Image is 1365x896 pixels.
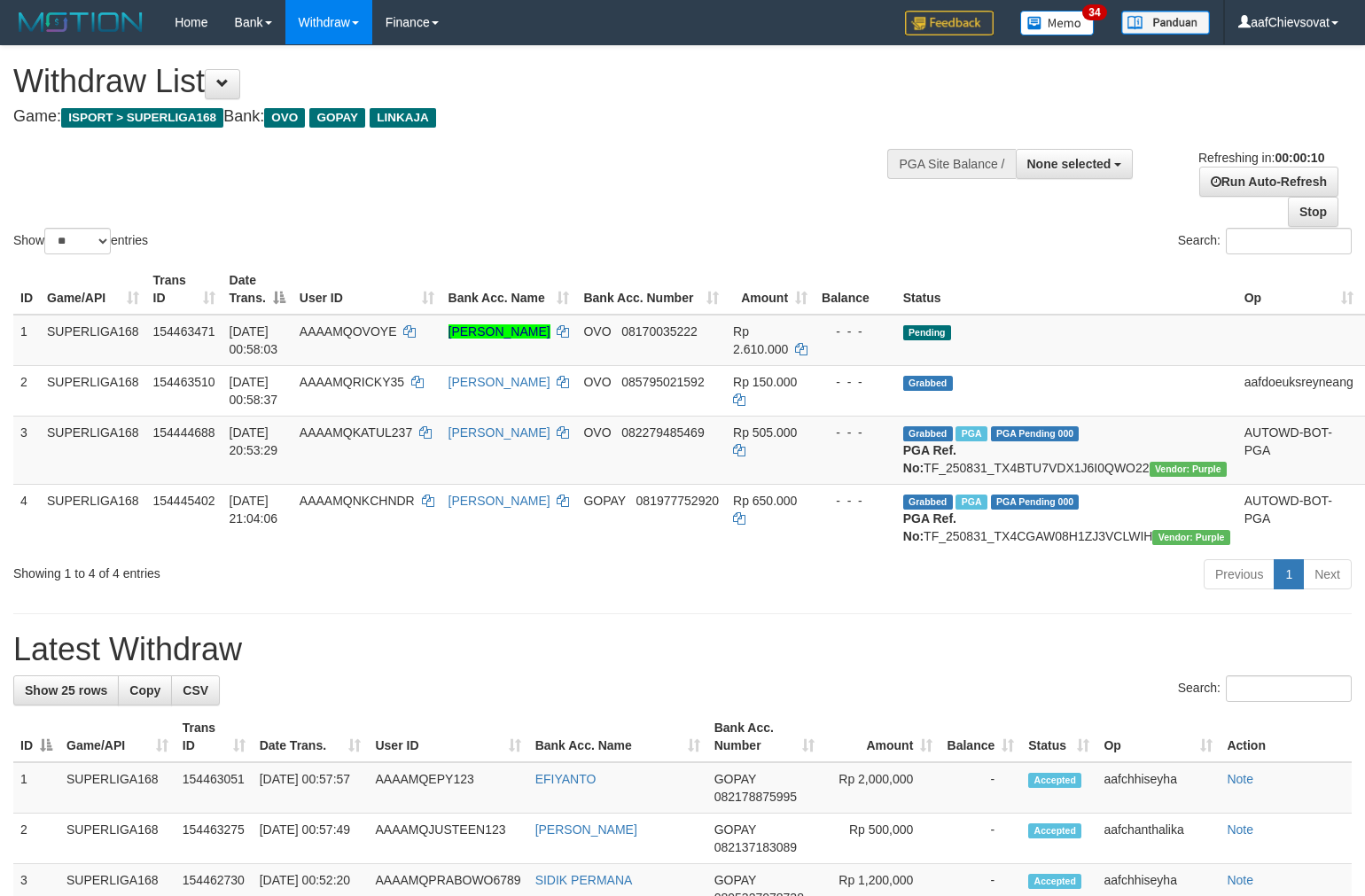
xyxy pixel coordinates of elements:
td: aafdoeuksreyneang [1237,365,1361,416]
span: LINKAJA [370,108,436,128]
button: None selected [1016,149,1134,179]
th: Trans ID: activate to sort column ascending [175,712,253,762]
span: Accepted [1028,823,1081,838]
b: PGA Ref. No: [903,443,956,475]
span: 34 [1082,4,1106,20]
div: Showing 1 to 4 of 4 entries [13,557,556,582]
a: SIDIK PERMANA [535,873,633,887]
td: TF_250831_TX4CGAW08H1ZJ3VCLWIH [896,484,1237,552]
span: Copy 081977752920 to clipboard [636,494,719,508]
th: Op: activate to sort column ascending [1237,264,1361,315]
th: Amount: activate to sort column ascending [726,264,815,315]
td: SUPERLIGA168 [40,484,146,552]
span: OVO [583,375,611,389]
span: PGA Pending [991,426,1080,441]
span: Accepted [1028,773,1081,788]
a: 1 [1274,559,1304,589]
span: Grabbed [903,426,953,441]
label: Show entries [13,228,148,254]
a: Previous [1204,559,1275,589]
td: AAAAMQJUSTEEN123 [368,814,527,864]
select: Showentries [44,228,111,254]
strong: 00:00:10 [1275,151,1324,165]
td: SUPERLIGA168 [59,762,175,814]
span: Copy 082279485469 to clipboard [621,425,704,440]
span: GOPAY [309,108,365,128]
a: [PERSON_NAME] [448,494,550,508]
td: AUTOWD-BOT-PGA [1237,416,1361,484]
h1: Latest Withdraw [13,632,1352,667]
a: Note [1227,772,1253,786]
th: Status: activate to sort column ascending [1021,712,1096,762]
span: GOPAY [714,873,756,887]
img: panduan.png [1121,11,1210,35]
span: PGA Pending [991,495,1080,510]
th: Bank Acc. Name: activate to sort column ascending [441,264,577,315]
img: MOTION_logo.png [13,9,148,35]
label: Search: [1178,675,1352,702]
td: - [940,814,1021,864]
td: 1 [13,315,40,366]
span: Grabbed [903,495,953,510]
td: 154463275 [175,814,253,864]
div: - - - [822,492,889,510]
td: AUTOWD-BOT-PGA [1237,484,1361,552]
span: Vendor URL: https://trx4.1velocity.biz [1152,530,1229,545]
td: Rp 2,000,000 [822,762,940,814]
td: Rp 500,000 [822,814,940,864]
span: [DATE] 00:58:03 [230,324,278,356]
td: TF_250831_TX4BTU7VDX1J6I0QWO22 [896,416,1237,484]
span: Copy 08170035222 to clipboard [621,324,698,339]
th: Date Trans.: activate to sort column descending [222,264,292,315]
img: Button%20Memo.svg [1020,11,1095,35]
td: SUPERLIGA168 [40,416,146,484]
div: - - - [822,373,889,391]
th: Bank Acc. Number: activate to sort column ascending [707,712,823,762]
span: GOPAY [714,772,756,786]
b: PGA Ref. No: [903,511,956,543]
td: aafchanthalika [1096,814,1220,864]
th: Amount: activate to sort column ascending [822,712,940,762]
span: [DATE] 00:58:37 [230,375,278,407]
span: Rp 2.610.000 [733,324,788,356]
th: ID: activate to sort column descending [13,712,59,762]
th: Balance [815,264,896,315]
th: User ID: activate to sort column ascending [292,264,441,315]
a: [PERSON_NAME] [448,375,550,389]
th: User ID: activate to sort column ascending [368,712,527,762]
span: Rp 650.000 [733,494,797,508]
span: OVO [583,324,611,339]
td: 1 [13,762,59,814]
td: SUPERLIGA168 [40,315,146,366]
th: Game/API: activate to sort column ascending [59,712,175,762]
td: AAAAMQEPY123 [368,762,527,814]
h4: Game: Bank: [13,108,893,126]
span: GOPAY [583,494,625,508]
div: PGA Site Balance / [887,149,1015,179]
td: 4 [13,484,40,552]
label: Search: [1178,228,1352,254]
a: Note [1227,822,1253,837]
span: Copy [129,683,160,697]
a: Note [1227,873,1253,887]
span: OVO [264,108,305,128]
div: - - - [822,323,889,340]
td: 154463051 [175,762,253,814]
th: Balance: activate to sort column ascending [940,712,1021,762]
td: SUPERLIGA168 [59,814,175,864]
a: Stop [1288,197,1338,227]
a: Next [1303,559,1352,589]
th: Bank Acc. Name: activate to sort column ascending [528,712,707,762]
td: SUPERLIGA168 [40,365,146,416]
th: Game/API: activate to sort column ascending [40,264,146,315]
span: Grabbed [903,376,953,391]
td: 2 [13,365,40,416]
span: Accepted [1028,874,1081,889]
span: Marked by aafchhiseyha [955,495,987,510]
span: Rp 150.000 [733,375,797,389]
span: None selected [1027,157,1111,171]
th: Op: activate to sort column ascending [1096,712,1220,762]
span: Rp 505.000 [733,425,797,440]
span: Pending [903,325,951,340]
th: Action [1220,712,1352,762]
